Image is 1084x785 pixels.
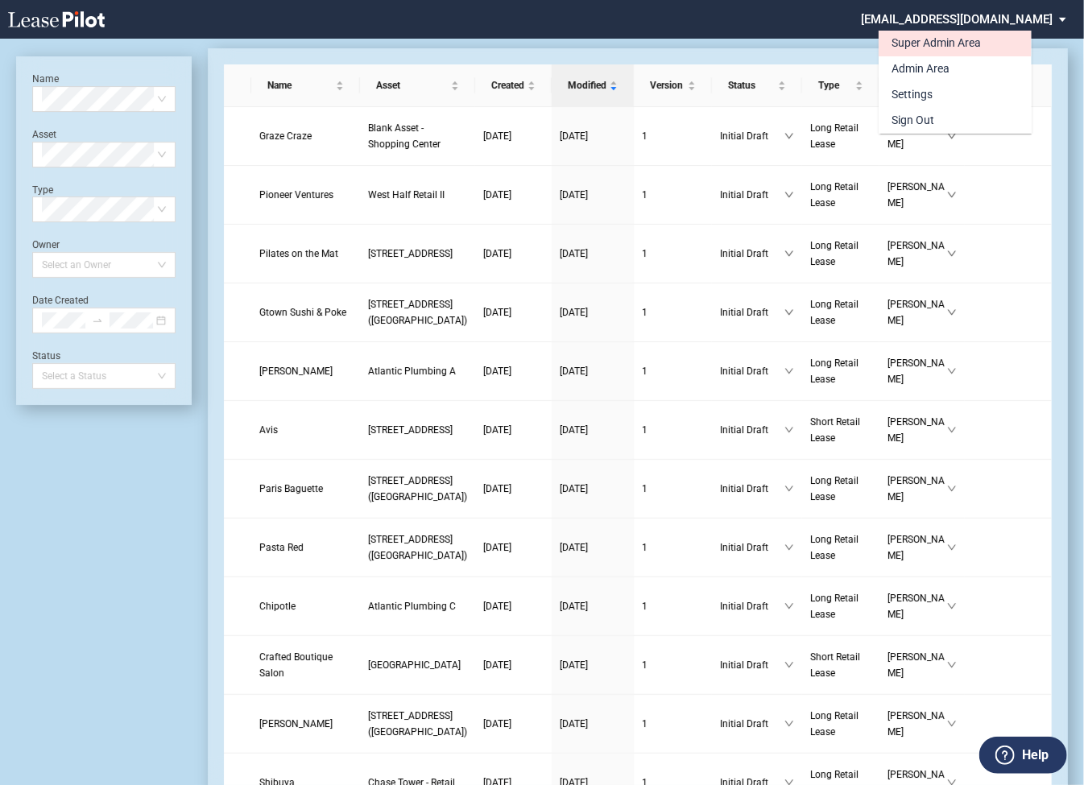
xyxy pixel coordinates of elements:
[979,737,1067,774] button: Help
[892,35,981,52] div: Super Admin Area
[892,87,933,103] div: Settings
[892,113,934,129] div: Sign Out
[892,61,950,77] div: Admin Area
[1022,745,1049,766] label: Help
